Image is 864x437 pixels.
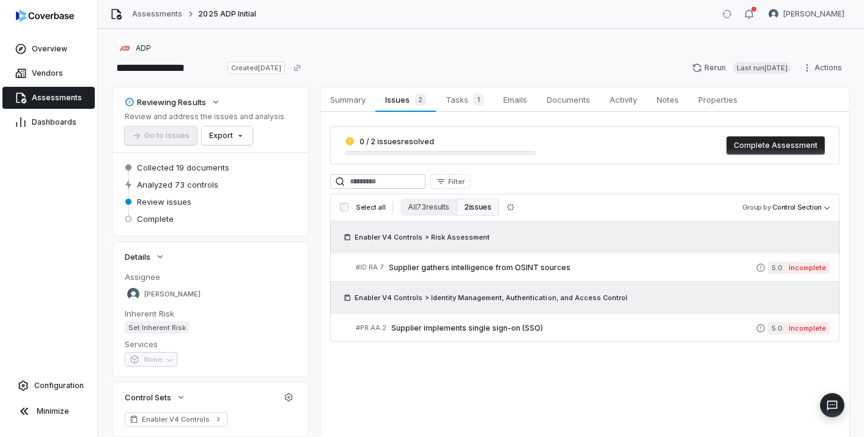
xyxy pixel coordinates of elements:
button: Export [202,127,253,145]
img: Sean Wozniak avatar [769,9,778,19]
span: Supplier implements single sign-on (SSO) [391,323,756,333]
span: Enabler V4 Controls > Risk Assessment [355,232,490,242]
span: Supplier gathers intelligence from OSINT sources [389,263,756,273]
span: Created [DATE] [227,62,285,74]
span: # PR.AA.2 [356,323,386,332]
input: Select all [340,203,349,211]
button: https://adp.com/ADP [115,37,155,59]
a: #PR.AA.2Supplier implements single sign-on (SSO)5.0Incomplete [356,314,830,342]
button: 2 issues [457,199,498,216]
span: Minimize [37,406,69,416]
span: 2025 ADP Initial [198,9,256,19]
span: Last run [DATE] [733,62,791,74]
button: Sean Wozniak avatar[PERSON_NAME] [761,5,852,23]
span: Configuration [34,381,84,391]
span: [PERSON_NAME] [144,290,201,299]
a: Assessments [132,9,182,19]
span: Set Inherent Risk [125,321,190,334]
button: Filter [430,174,470,189]
span: Tasks [441,91,489,108]
button: Actions [799,59,849,77]
img: Sean Wozniak avatar [127,288,139,300]
span: Activity [605,92,642,108]
dt: Assignee [125,271,296,282]
span: Select all [356,203,385,212]
img: logo-D7KZi-bG.svg [16,10,74,22]
span: Details [125,251,150,262]
a: Configuration [5,375,92,397]
span: Issues [380,91,430,108]
span: Review issues [137,196,191,207]
span: Incomplete [785,322,830,334]
a: Vendors [2,62,95,84]
span: Dashboards [32,117,76,127]
span: Overview [32,44,67,54]
p: Review and address the issues and analysis [125,112,284,122]
span: Enabler V4 Controls [142,414,210,424]
div: Reviewing Results [125,97,206,108]
a: Overview [2,38,95,60]
span: Assessments [32,93,82,103]
span: Properties [693,92,742,108]
span: 5.0 [768,322,785,334]
span: 1 [473,94,484,106]
span: Collected 19 documents [137,162,229,173]
span: Filter [448,177,465,186]
span: Enabler V4 Controls > Identity Management, Authentication, and Access Control [355,293,627,303]
span: Summary [325,92,371,108]
span: Documents [542,92,595,108]
button: All 73 results [401,199,457,216]
button: Reviewing Results [121,91,224,113]
a: #ID.RA.7Supplier gathers intelligence from OSINT sources5.0Incomplete [356,254,830,281]
span: 5.0 [768,262,785,274]
span: 2 [415,94,426,106]
dt: Services [125,339,296,350]
span: 0 / 2 issues resolved [360,137,434,146]
a: Enabler V4 Controls [125,412,227,427]
a: Dashboards [2,111,95,133]
span: # ID.RA.7 [356,263,384,272]
span: Complete [137,213,174,224]
span: Control Sets [125,392,171,403]
span: ADP [136,43,151,53]
span: [PERSON_NAME] [783,9,844,19]
span: Incomplete [785,262,830,274]
button: Copy link [286,57,308,79]
button: Minimize [5,399,92,424]
span: Vendors [32,68,63,78]
span: Analyzed 73 controls [137,179,218,190]
button: RerunLast run[DATE] [685,59,799,77]
button: Details [121,246,169,268]
span: Notes [652,92,684,108]
dt: Inherent Risk [125,308,296,319]
a: Assessments [2,87,95,109]
button: Complete Assessment [726,136,825,155]
span: Group by [742,203,771,211]
span: Emails [498,92,532,108]
button: Control Sets [121,386,190,408]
